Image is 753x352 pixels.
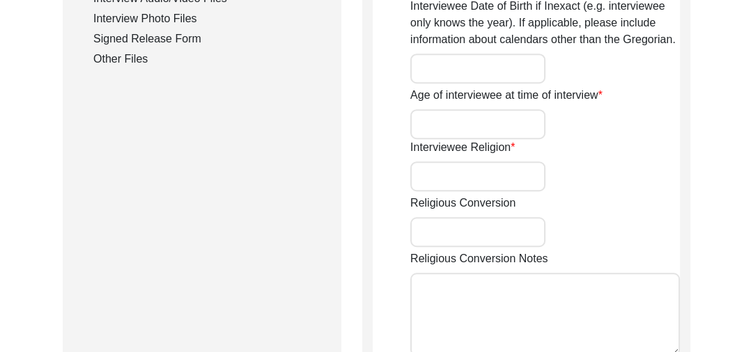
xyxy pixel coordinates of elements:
label: Age of interviewee at time of interview [410,87,603,104]
label: Religious Conversion Notes [410,250,548,267]
div: Other Files [93,51,325,67]
label: Interviewee Religion [410,139,515,156]
div: Interview Photo Files [93,10,325,27]
div: Signed Release Form [93,31,325,47]
label: Religious Conversion [410,195,515,211]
